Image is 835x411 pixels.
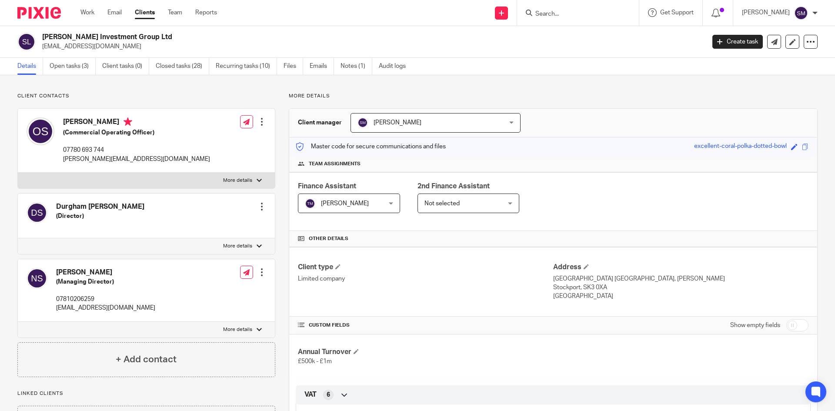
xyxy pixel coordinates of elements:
[56,277,155,286] h5: (Managing Director)
[102,58,149,75] a: Client tasks (0)
[56,212,144,221] h5: (Director)
[56,202,144,211] h4: Durgham [PERSON_NAME]
[553,274,808,283] p: [GEOGRAPHIC_DATA] [GEOGRAPHIC_DATA], [PERSON_NAME]
[56,304,155,312] p: [EMAIL_ADDRESS][DOMAIN_NAME]
[341,58,372,75] a: Notes (1)
[17,390,275,397] p: Linked clients
[27,117,54,145] img: svg%3E
[298,183,356,190] span: Finance Assistant
[298,358,332,364] span: £500k - £1m
[289,93,818,100] p: More details
[135,8,155,17] a: Clients
[195,8,217,17] a: Reports
[296,142,446,151] p: Master code for secure communications and files
[305,198,315,209] img: svg%3E
[298,263,553,272] h4: Client type
[794,6,808,20] img: svg%3E
[298,348,553,357] h4: Annual Turnover
[298,118,342,127] h3: Client manager
[56,268,155,277] h4: [PERSON_NAME]
[17,7,61,19] img: Pixie
[42,33,568,42] h2: [PERSON_NAME] Investment Group Ltd
[424,200,460,207] span: Not selected
[107,8,122,17] a: Email
[321,200,369,207] span: [PERSON_NAME]
[124,117,132,126] i: Primary
[223,243,252,250] p: More details
[80,8,94,17] a: Work
[298,322,553,329] h4: CUSTOM FIELDS
[309,160,361,167] span: Team assignments
[42,42,699,51] p: [EMAIL_ADDRESS][DOMAIN_NAME]
[223,326,252,333] p: More details
[553,292,808,301] p: [GEOGRAPHIC_DATA]
[309,235,348,242] span: Other details
[730,321,780,330] label: Show empty fields
[223,177,252,184] p: More details
[284,58,303,75] a: Files
[63,117,210,128] h4: [PERSON_NAME]
[17,93,275,100] p: Client contacts
[553,263,808,272] h4: Address
[27,268,47,289] img: svg%3E
[56,295,155,304] p: 07810206259
[63,146,210,154] p: 07780 693 744
[417,183,490,190] span: 2nd Finance Assistant
[156,58,209,75] a: Closed tasks (28)
[327,391,330,399] span: 6
[168,8,182,17] a: Team
[17,58,43,75] a: Details
[63,128,210,137] h5: (Commercial Operating Officer)
[310,58,334,75] a: Emails
[27,202,47,223] img: svg%3E
[379,58,412,75] a: Audit logs
[63,155,210,164] p: [PERSON_NAME][EMAIL_ADDRESS][DOMAIN_NAME]
[304,390,317,399] span: VAT
[660,10,694,16] span: Get Support
[742,8,790,17] p: [PERSON_NAME]
[17,33,36,51] img: svg%3E
[216,58,277,75] a: Recurring tasks (10)
[116,353,177,366] h4: + Add contact
[694,142,787,152] div: excellent-coral-polka-dotted-bowl
[374,120,421,126] span: [PERSON_NAME]
[357,117,368,128] img: svg%3E
[553,283,808,292] p: Stockport, SK3 0XA
[712,35,763,49] a: Create task
[534,10,613,18] input: Search
[50,58,96,75] a: Open tasks (3)
[298,274,553,283] p: Limited company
